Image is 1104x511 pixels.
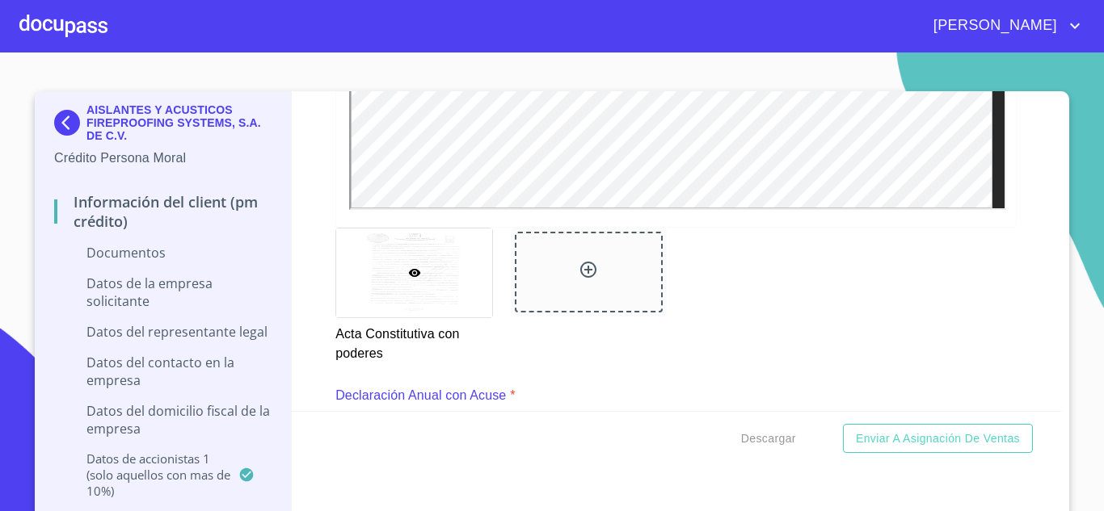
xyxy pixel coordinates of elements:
p: AISLANTES Y ACUSTICOS FIREPROOFING SYSTEMS, S.A. DE C.V. [86,103,272,142]
p: Datos del representante legal [54,323,272,341]
span: Descargar [741,429,796,449]
p: Datos del contacto en la empresa [54,354,272,389]
p: Declaración Anual con Acuse [335,386,506,405]
div: AISLANTES Y ACUSTICOS FIREPROOFING SYSTEMS, S.A. DE C.V. [54,103,272,149]
button: account of current user [921,13,1085,39]
img: Docupass spot blue [54,110,86,136]
button: Descargar [735,424,803,454]
span: [PERSON_NAME] [921,13,1065,39]
p: Información del Client (PM crédito) [54,192,272,231]
span: Enviar a Asignación de Ventas [856,429,1020,449]
p: Datos de la empresa solicitante [54,274,272,310]
p: Datos del domicilio fiscal de la empresa [54,402,272,438]
p: Acta Constitutiva con poderes [335,318,491,363]
p: Datos de accionistas 1 (solo aquellos con mas de 10%) [54,450,238,499]
p: Crédito Persona Moral [54,149,272,168]
button: Enviar a Asignación de Ventas [843,424,1033,454]
p: Documentos [54,244,272,262]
